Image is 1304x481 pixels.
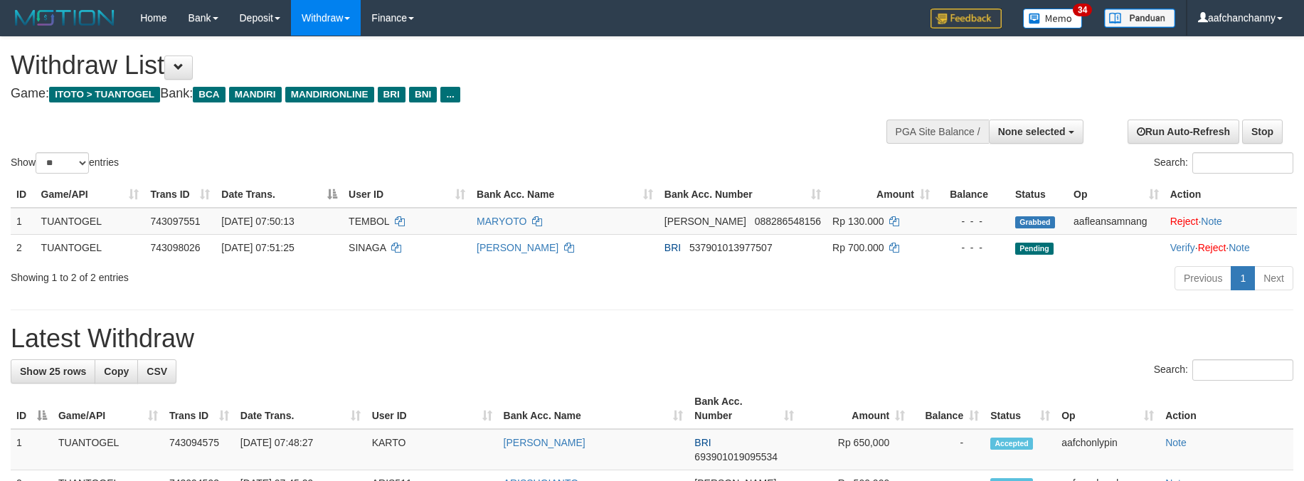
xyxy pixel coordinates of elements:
span: Accepted [990,438,1033,450]
span: 34 [1073,4,1092,16]
span: BCA [193,87,225,102]
span: 743097551 [150,216,200,227]
a: Note [1165,437,1187,448]
th: ID: activate to sort column descending [11,388,53,429]
span: None selected [998,126,1066,137]
a: 1 [1231,266,1255,290]
td: [DATE] 07:48:27 [235,429,366,470]
span: [DATE] 07:51:25 [221,242,294,253]
div: - - - [941,214,1004,228]
span: [DATE] 07:50:13 [221,216,294,227]
input: Search: [1192,152,1293,174]
span: MANDIRI [229,87,282,102]
td: · [1165,208,1297,235]
a: Show 25 rows [11,359,95,384]
th: Amount: activate to sort column ascending [800,388,911,429]
span: [PERSON_NAME] [664,216,746,227]
th: Action [1165,181,1297,208]
label: Search: [1154,152,1293,174]
span: ITOTO > TUANTOGEL [49,87,160,102]
div: Showing 1 to 2 of 2 entries [11,265,533,285]
th: ID [11,181,36,208]
span: SINAGA [349,242,386,253]
th: Trans ID: activate to sort column ascending [164,388,235,429]
td: - [911,429,985,470]
span: CSV [147,366,167,377]
td: TUANTOGEL [53,429,164,470]
th: Balance: activate to sort column ascending [911,388,985,429]
th: Bank Acc. Number: activate to sort column ascending [689,388,800,429]
th: Op: activate to sort column ascending [1068,181,1165,208]
th: Bank Acc. Name: activate to sort column ascending [471,181,659,208]
span: BNI [409,87,437,102]
span: ... [440,87,460,102]
span: TEMBOL [349,216,389,227]
span: Rp 130.000 [832,216,884,227]
td: · · [1165,234,1297,260]
span: Grabbed [1015,216,1055,228]
th: Status [1009,181,1068,208]
td: 1 [11,208,36,235]
span: Copy 537901013977507 to clipboard [689,242,773,253]
a: Note [1229,242,1250,253]
a: Verify [1170,242,1195,253]
a: Note [1201,216,1222,227]
h1: Latest Withdraw [11,324,1293,353]
span: Copy 693901019095534 to clipboard [694,451,778,462]
td: KARTO [366,429,498,470]
img: Feedback.jpg [931,9,1002,28]
td: 743094575 [164,429,235,470]
span: Copy 088286548156 to clipboard [755,216,821,227]
div: - - - [941,240,1004,255]
span: MANDIRIONLINE [285,87,374,102]
select: Showentries [36,152,89,174]
a: CSV [137,359,176,384]
th: Date Trans.: activate to sort column ascending [235,388,366,429]
td: 1 [11,429,53,470]
a: Reject [1170,216,1199,227]
label: Search: [1154,359,1293,381]
th: Game/API: activate to sort column ascending [36,181,145,208]
th: Bank Acc. Name: activate to sort column ascending [498,388,689,429]
th: Date Trans.: activate to sort column descending [216,181,343,208]
th: Trans ID: activate to sort column ascending [144,181,216,208]
th: Balance [935,181,1009,208]
div: PGA Site Balance / [886,120,989,144]
th: Amount: activate to sort column ascending [827,181,935,208]
span: Rp 700.000 [832,242,884,253]
span: BRI [378,87,405,102]
td: TUANTOGEL [36,208,145,235]
th: User ID: activate to sort column ascending [343,181,471,208]
input: Search: [1192,359,1293,381]
span: Pending [1015,243,1054,255]
a: [PERSON_NAME] [504,437,585,448]
label: Show entries [11,152,119,174]
span: 743098026 [150,242,200,253]
th: Bank Acc. Number: activate to sort column ascending [659,181,827,208]
a: Copy [95,359,138,384]
a: Previous [1175,266,1231,290]
th: Op: activate to sort column ascending [1056,388,1160,429]
h1: Withdraw List [11,51,855,80]
th: Game/API: activate to sort column ascending [53,388,164,429]
button: None selected [989,120,1083,144]
th: Action [1160,388,1293,429]
th: Status: activate to sort column ascending [985,388,1056,429]
a: [PERSON_NAME] [477,242,558,253]
span: BRI [664,242,681,253]
td: 2 [11,234,36,260]
span: BRI [694,437,711,448]
a: Stop [1242,120,1283,144]
a: Reject [1198,242,1226,253]
td: Rp 650,000 [800,429,911,470]
td: TUANTOGEL [36,234,145,260]
span: Copy [104,366,129,377]
a: Run Auto-Refresh [1128,120,1239,144]
a: Next [1254,266,1293,290]
h4: Game: Bank: [11,87,855,101]
img: Button%20Memo.svg [1023,9,1083,28]
img: panduan.png [1104,9,1175,28]
span: Show 25 rows [20,366,86,377]
img: MOTION_logo.png [11,7,119,28]
a: MARYOTO [477,216,526,227]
